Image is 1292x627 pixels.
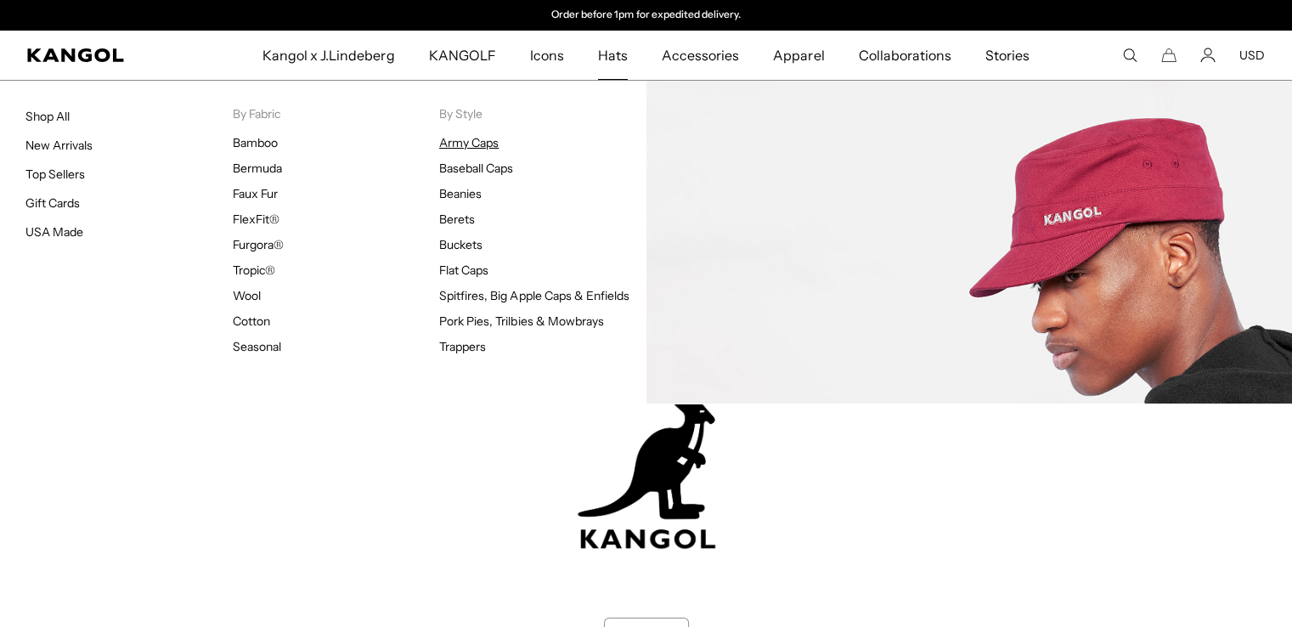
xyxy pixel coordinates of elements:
[25,109,70,124] a: Shop All
[530,31,564,80] span: Icons
[233,212,279,227] a: FlexFit®
[513,31,581,80] a: Icons
[25,195,80,211] a: Gift Cards
[233,186,278,201] a: Faux Fur
[756,31,841,80] a: Apparel
[439,106,646,121] p: By Style
[841,31,968,80] a: Collaborations
[574,389,719,550] img: kangol-404-logo.jpg
[25,167,85,182] a: Top Sellers
[439,186,482,201] a: Beanies
[233,106,440,121] p: By Fabric
[262,31,395,80] span: Kangol x J.Lindeberg
[858,31,951,80] span: Collaborations
[1239,48,1265,63] button: USD
[439,313,604,329] a: Pork Pies, Trilbies & Mowbrays
[233,263,275,278] a: Tropic®
[471,8,821,22] slideshow-component: Announcement bar
[598,31,628,80] span: Hats
[439,237,482,252] a: Buckets
[1200,48,1216,63] a: Account
[233,135,278,150] a: Bamboo
[411,31,512,80] a: KANGOLF
[968,31,1047,80] a: Stories
[233,313,270,329] a: Cotton
[551,8,741,22] p: Order before 1pm for expedited delivery.
[245,31,412,80] a: Kangol x J.Lindeberg
[439,339,486,354] a: Trappers
[428,31,495,80] span: KANGOLF
[662,31,739,80] span: Accessories
[581,31,645,80] a: Hats
[471,8,821,22] div: Announcement
[27,48,172,62] a: Kangol
[233,161,282,176] a: Bermuda
[233,288,261,303] a: Wool
[645,31,756,80] a: Accessories
[439,135,499,150] a: Army Caps
[1122,48,1137,63] summary: Search here
[25,224,83,240] a: USA Made
[25,138,93,153] a: New Arrivals
[439,212,475,227] a: Berets
[773,31,824,80] span: Apparel
[1161,48,1176,63] button: Cart
[985,31,1030,80] span: Stories
[439,161,513,176] a: Baseball Caps
[471,8,821,22] div: 2 of 2
[439,263,488,278] a: Flat Caps
[233,237,284,252] a: Furgora®
[233,339,281,354] a: Seasonal
[439,288,629,303] a: Spitfires, Big Apple Caps & Enfields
